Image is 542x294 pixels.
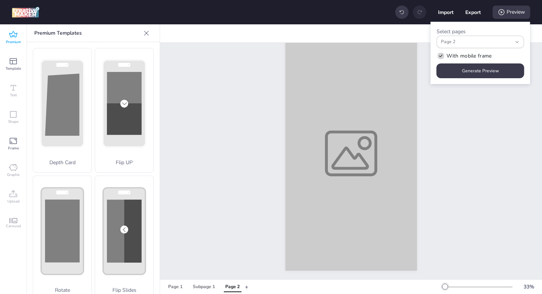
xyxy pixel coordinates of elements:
[7,172,20,178] span: Graphic
[12,7,39,18] img: logo Creative Maker
[163,280,245,293] div: Tabs
[447,52,491,60] span: With mobile frame
[95,286,153,294] p: Flip Slides
[245,280,249,293] button: +
[437,63,524,78] button: Generate Preview
[6,223,21,229] span: Carousel
[520,283,538,291] div: 33 %
[225,284,240,290] div: Page 2
[33,159,91,166] p: Depth Card
[6,66,21,72] span: Template
[441,39,512,45] span: Page 2
[168,284,183,290] div: Page 1
[7,198,20,204] span: Upload
[437,28,466,35] label: Select pages
[8,119,18,125] span: Shape
[33,286,91,294] p: Rotate
[6,39,21,45] span: Premium
[34,24,140,42] p: Premium Templates
[465,4,481,20] button: Export
[10,92,17,98] span: Text
[95,159,153,166] p: Flip UP
[8,145,19,151] span: Frame
[437,35,524,48] button: Page 2
[438,4,454,20] button: Import
[193,284,215,290] div: Subpage 1
[493,6,530,19] div: Preview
